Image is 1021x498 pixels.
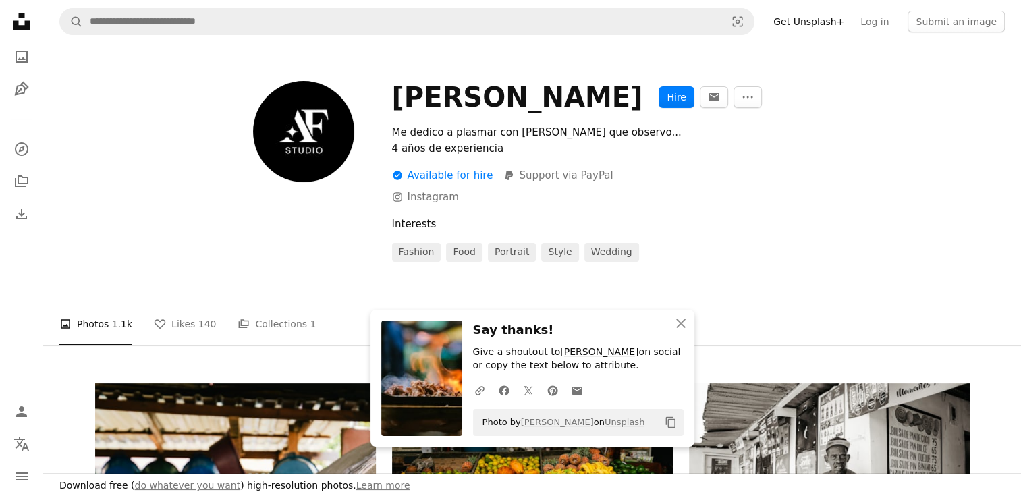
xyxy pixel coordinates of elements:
a: style [541,243,578,262]
a: A colorful fruit stand is filled with various produce. [392,470,673,482]
button: Language [8,431,35,458]
a: Share over email [565,377,589,404]
a: Download History [8,200,35,227]
button: Copy to clipboard [659,411,682,434]
a: Unsplash [605,417,644,427]
a: Get Unsplash+ [765,11,852,32]
a: Collections 1 [238,302,316,345]
form: Find visuals sitewide [59,8,754,35]
span: Photo by on [476,412,645,433]
a: Share on Facebook [492,377,516,404]
a: Explore [8,136,35,163]
a: Log in / Sign up [8,398,35,425]
div: Me dedico a plasmar con [PERSON_NAME] que observo... 4 años de experiencia [392,124,796,157]
a: Share on Twitter [516,377,541,404]
span: 140 [198,316,217,331]
a: Photos [8,43,35,70]
button: Menu [8,463,35,490]
a: [PERSON_NAME] [521,417,594,427]
h3: Download free ( ) high-resolution photos. [59,479,410,493]
a: fashion [392,243,441,262]
button: Submit an image [908,11,1005,32]
button: Hire [659,86,694,108]
p: Give a shoutout to on social or copy the text below to attribute. [473,345,684,372]
a: A man sits outside a small store. [689,470,970,482]
a: food [446,243,482,262]
a: Collections [8,168,35,195]
a: Instagram [392,191,459,203]
button: Search Unsplash [60,9,83,34]
a: do whatever you want [135,480,241,491]
a: Likes 140 [154,302,216,345]
a: wedding [584,243,639,262]
span: 1 [310,316,316,331]
a: [PERSON_NAME] [560,346,638,357]
div: [PERSON_NAME] [392,81,643,113]
a: Illustrations [8,76,35,103]
div: Interests [392,216,970,232]
div: Available for hire [392,167,493,184]
a: Support via PayPal [503,167,613,184]
a: portrait [488,243,536,262]
a: Share on Pinterest [541,377,565,404]
button: Visual search [721,9,754,34]
a: Log in [852,11,897,32]
h3: Say thanks! [473,321,684,340]
a: Home — Unsplash [8,8,35,38]
button: More Actions [734,86,762,108]
a: Learn more [356,480,410,491]
img: Avatar of user ALLAN LAINEZ [253,81,354,182]
button: Message ALLAN [700,86,728,108]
